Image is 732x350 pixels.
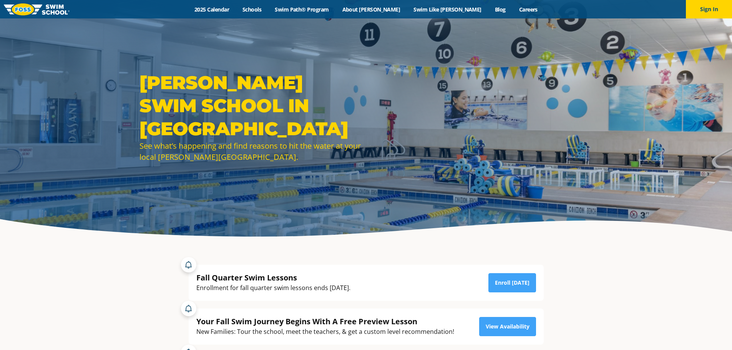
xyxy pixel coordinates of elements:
[407,6,488,13] a: Swim Like [PERSON_NAME]
[196,327,454,337] div: New Families: Tour the school, meet the teachers, & get a custom level recommendation!
[335,6,407,13] a: About [PERSON_NAME]
[139,140,362,163] div: See what’s happening and find reasons to hit the water at your local [PERSON_NAME][GEOGRAPHIC_DATA].
[196,272,350,283] div: Fall Quarter Swim Lessons
[188,6,236,13] a: 2025 Calendar
[196,316,454,327] div: Your Fall Swim Journey Begins With A Free Preview Lesson
[479,317,536,336] a: View Availability
[4,3,70,15] img: FOSS Swim School Logo
[268,6,335,13] a: Swim Path® Program
[488,6,512,13] a: Blog
[236,6,268,13] a: Schools
[512,6,544,13] a: Careers
[196,283,350,293] div: Enrollment for fall quarter swim lessons ends [DATE].
[139,71,362,140] h1: [PERSON_NAME] Swim School in [GEOGRAPHIC_DATA]
[488,273,536,292] a: Enroll [DATE]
